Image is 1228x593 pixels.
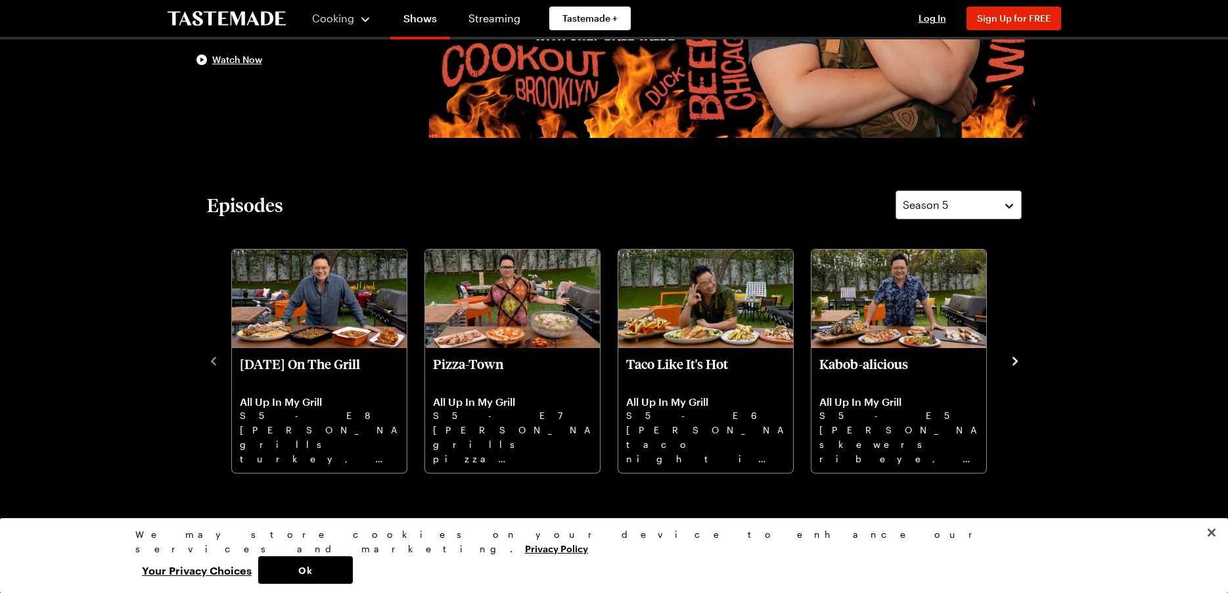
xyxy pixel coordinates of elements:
span: Cooking [312,12,354,24]
img: Kabob-alicious [811,250,986,348]
a: Thanksgiving On The Grill [240,356,399,465]
button: navigate to previous item [207,352,220,368]
span: Sign Up for FREE [977,12,1051,24]
p: [DATE] On The Grill [240,356,399,387]
a: Tastemade + [549,7,631,30]
p: S5 - E5 [819,408,978,423]
p: S5 - E7 [433,408,592,423]
div: 1 / 8 [231,246,424,474]
span: Season 5 [903,197,948,213]
div: 2 / 8 [424,246,617,474]
img: Thanksgiving On The Grill [232,250,407,348]
button: Ok [258,556,353,584]
img: Taco Like It's Hot [618,250,793,348]
p: S5 - E8 [240,408,399,423]
div: Taco Like It's Hot [618,250,793,473]
h2: Episodes [207,193,283,217]
button: Season 5 [896,190,1022,219]
a: More information about your privacy, opens in a new tab [525,542,588,554]
button: Close [1197,518,1226,547]
p: All Up In My Grill [626,395,785,408]
p: Taco Like It's Hot [626,356,785,387]
a: Taco Like It's Hot [626,356,785,465]
div: Kabob-alicious [811,250,986,473]
p: All Up In My Grill [240,395,399,408]
button: Sign Up for FREE [966,7,1061,30]
div: Privacy [135,527,1081,584]
p: Pizza-Town [433,356,592,387]
img: Pizza-Town [425,250,600,348]
a: Pizza-Town [433,356,592,465]
a: Shows [390,3,450,39]
a: Kabob-alicious [819,356,978,465]
button: Cooking [312,3,372,34]
div: Thanksgiving On The Grill [232,250,407,473]
a: To Tastemade Home Page [168,11,286,26]
p: S5 - E6 [626,408,785,423]
p: All Up In My Grill [433,395,592,408]
p: All Up In My Grill [819,395,978,408]
p: Kabob-alicious [819,356,978,387]
p: [PERSON_NAME] grills pizza bagels, pasta pie, epic chop salad, and caramel olive oil cake. Pizza ... [433,423,592,465]
span: Tastemade + [562,12,618,25]
div: Pizza-Town [425,250,600,473]
p: [PERSON_NAME] taco night is next-level: crispy corn ribs, grilled pepian chicken, sweet empanadas... [626,423,785,465]
span: Log In [919,12,946,24]
p: [PERSON_NAME] grills turkey, smoky sides, and pumpkin donut bread pudding. [DATE] just hit differ... [240,423,399,465]
button: Your Privacy Choices [135,556,258,584]
button: navigate to next item [1009,352,1022,368]
button: Log In [906,12,959,25]
span: Watch Now [212,53,262,66]
div: 3 / 8 [617,246,810,474]
p: [PERSON_NAME] skewers ribeye, salmon, smoky eggplant dip, and grilled peaches. Food on sticks nev... [819,423,978,465]
div: We may store cookies on your device to enhance our services and marketing. [135,527,1081,556]
div: 4 / 8 [810,246,1003,474]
